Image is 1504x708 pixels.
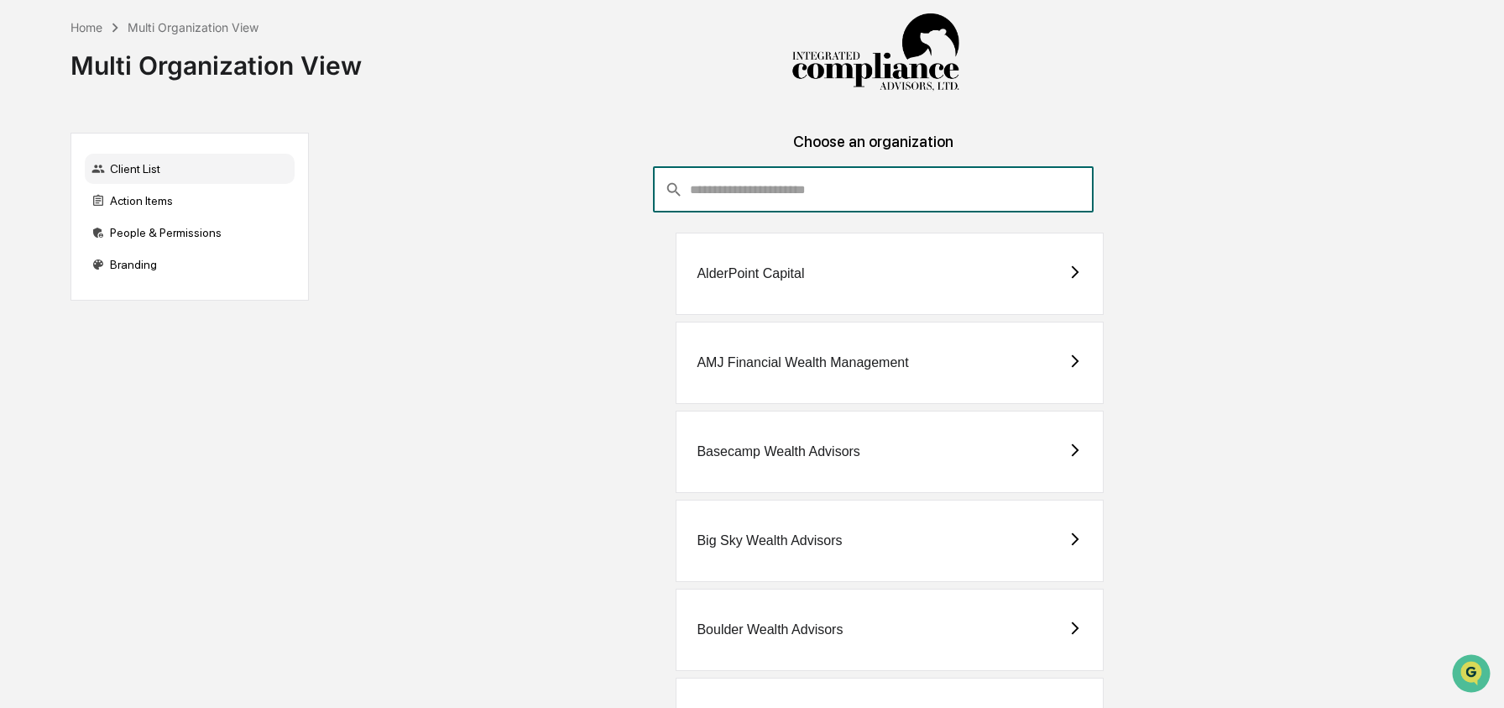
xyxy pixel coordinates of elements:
div: Branding [85,249,295,280]
span: Preclearance [34,212,108,228]
div: Choose an organization [322,133,1424,167]
span: Attestations [138,212,208,228]
a: Powered byPylon [118,284,203,297]
div: AMJ Financial Wealth Management [697,355,908,370]
div: Big Sky Wealth Advisors [697,533,842,548]
div: AlderPoint Capital [697,266,804,281]
div: Multi Organization View [70,37,362,81]
div: People & Permissions [85,218,295,248]
img: Integrated Compliance Advisors [791,13,959,92]
div: Client List [85,154,295,184]
div: Home [70,20,102,34]
a: 🗄️Attestations [115,205,215,235]
span: Pylon [167,285,203,297]
a: 🖐️Preclearance [10,205,115,235]
div: 🖐️ [17,213,30,227]
div: Action Items [85,186,295,216]
div: We're available if you need us! [57,145,212,159]
iframe: Open customer support [1450,653,1496,698]
div: Multi Organization View [128,20,258,34]
div: 🗄️ [122,213,135,227]
div: Boulder Wealth Advisors [697,622,843,637]
div: Start new chat [57,128,275,145]
a: 🔎Data Lookup [10,237,112,267]
span: Data Lookup [34,244,106,260]
p: How can we help? [17,35,305,62]
div: 🔎 [17,245,30,259]
div: Basecamp Wealth Advisors [697,444,859,459]
button: Start new chat [285,134,305,154]
img: 1746055101610-c473b297-6a78-478c-a979-82029cc54cd1 [17,128,47,159]
div: consultant-dashboard__filter-organizations-search-bar [653,167,1094,212]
